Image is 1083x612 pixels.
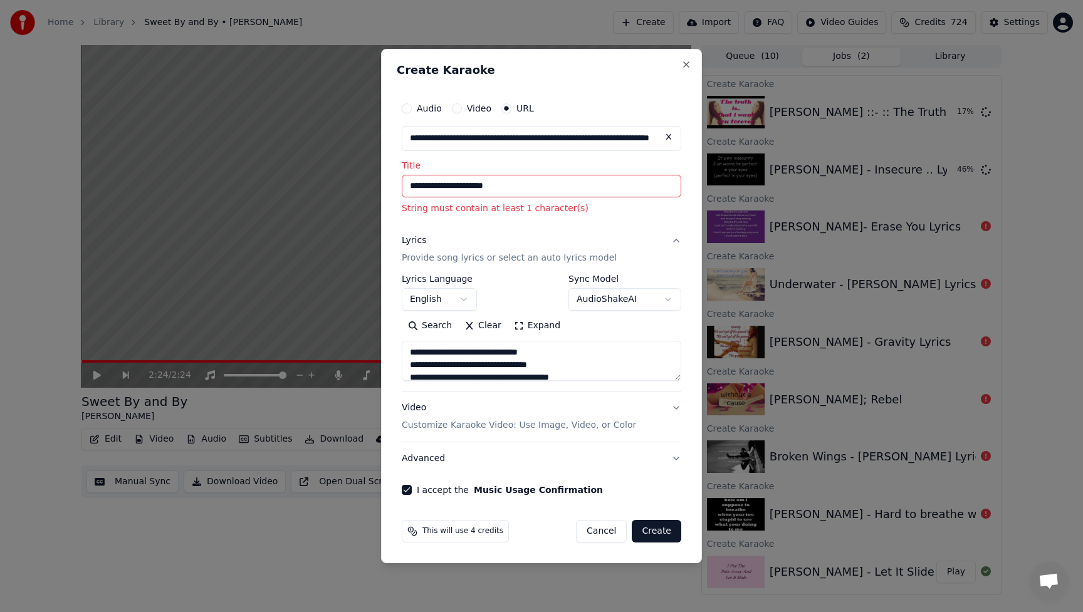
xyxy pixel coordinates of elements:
[568,275,681,284] label: Sync Model
[402,442,681,475] button: Advanced
[417,104,442,113] label: Audio
[458,316,508,336] button: Clear
[402,392,681,442] button: VideoCustomize Karaoke Video: Use Image, Video, or Color
[417,485,603,494] label: I accept the
[402,275,477,284] label: Lyrics Language
[402,316,458,336] button: Search
[402,402,636,432] div: Video
[632,520,681,542] button: Create
[467,104,491,113] label: Video
[402,275,681,392] div: LyricsProvide song lyrics or select an auto lyrics model
[422,526,503,536] span: This will use 4 credits
[402,202,681,215] p: String must contain at least 1 character(s)
[576,520,627,542] button: Cancel
[402,419,636,432] p: Customize Karaoke Video: Use Image, Video, or Color
[402,161,681,170] label: Title
[516,104,534,113] label: URL
[402,225,681,275] button: LyricsProvide song lyrics or select an auto lyrics model
[402,252,617,265] p: Provide song lyrics or select an auto lyrics model
[397,65,686,76] h2: Create Karaoke
[474,485,603,494] button: I accept the
[508,316,567,336] button: Expand
[402,235,426,247] div: Lyrics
